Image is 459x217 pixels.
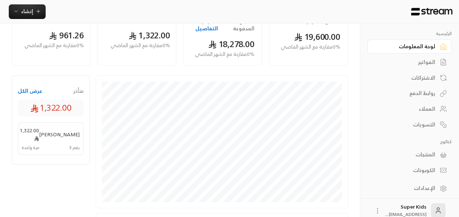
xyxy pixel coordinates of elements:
[376,105,435,113] div: العملاء
[376,74,435,81] div: الاشتراكات
[21,7,33,16] span: إنشاء
[24,42,84,49] span: 0 % مقارنة مع الشهر الماضي
[376,184,435,192] div: الإعدادات
[222,18,255,32] h2: المبالغ المدفوعة
[73,87,84,95] span: متأخر
[294,29,340,44] span: 19,600.00
[376,121,435,128] div: التسويات
[367,31,452,37] p: الرئيسية
[376,90,435,97] div: روابط الدفع
[367,163,452,178] a: الكوبونات
[367,102,452,116] a: العملاء
[367,39,452,54] a: لوحة المعلومات
[191,18,222,32] button: عرض التفاصيل
[39,130,80,138] span: [PERSON_NAME]
[376,167,435,174] div: الكوبونات
[367,55,452,69] a: الفواتير
[111,42,170,49] span: 0 % مقارنة مع الشهر الماضي
[367,71,452,85] a: الاشتراكات
[208,37,255,52] span: 18,278.00
[410,8,453,16] img: Logo
[367,181,452,195] a: الإعدادات
[281,43,340,51] span: 0 % مقارنة مع الشهر الماضي
[129,28,170,43] span: 1,322.00
[367,117,452,132] a: التسويات
[22,144,39,151] span: مرة واحدة
[376,43,435,50] div: لوحة المعلومات
[376,151,435,158] div: المنتجات
[18,87,42,95] button: عرض الكل
[367,139,452,145] p: كتالوج
[69,144,80,151] span: رقم 3
[376,58,435,66] div: الفواتير
[9,4,46,19] button: إنشاء
[304,18,340,25] h2: المبالغ المفوترة
[49,28,84,43] span: 961.26
[367,148,452,162] a: المنتجات
[195,50,255,58] span: 0 % مقارنة مع الشهر الماضي
[367,86,452,100] a: روابط الدفع
[20,126,39,142] span: 1,322.00
[30,102,72,114] span: 1,322.00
